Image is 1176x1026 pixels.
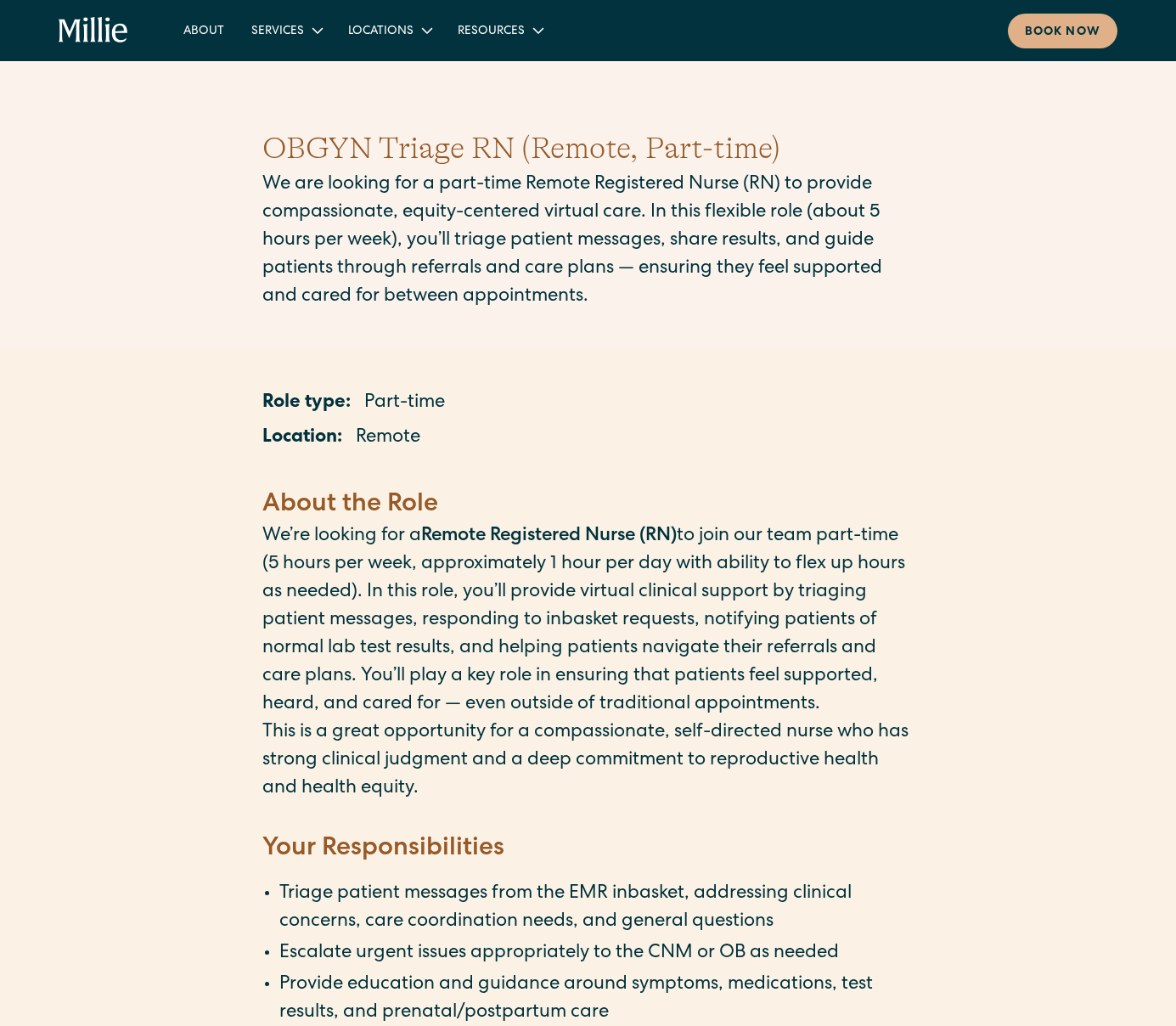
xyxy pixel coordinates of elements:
div: Locations [335,16,444,44]
p: ‍ [262,803,914,832]
a: Book now [1008,14,1117,48]
p: Remote [356,425,420,453]
a: home [59,17,128,44]
div: Locations [348,23,414,41]
div: Services [251,23,304,41]
strong: About the Role [262,493,438,518]
p: This is a great opportunity for a compassionate, self-directed nurse who has strong clinical judg... [262,719,914,803]
li: Escalate urgent issues appropriately to the CNM or OB as needed [279,940,914,968]
div: Resources [444,16,555,44]
p: Role type: [262,390,351,418]
div: Resources [458,23,525,41]
p: We are looking for a part-time Remote Registered Nurse (RN) to provide compassionate, equity-cent... [262,172,914,312]
p: ‍ [262,459,914,488]
strong: Your Responsibilities [262,837,504,862]
li: Triage patient messages from the EMR inbasket, addressing clinical concerns, care coordination ne... [279,881,914,937]
p: Part-time [364,390,445,418]
p: We’re looking for a to join our team part-time (5 hours per week, approximately 1 hour per day wi... [262,523,914,719]
h1: OBGYN Triage RN (Remote, Part-time) [262,126,914,172]
p: Location: [262,425,342,453]
a: About [170,16,238,44]
div: Services [238,16,335,44]
div: Book now [1025,24,1100,42]
strong: Remote Registered Nurse (RN) [421,527,677,546]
